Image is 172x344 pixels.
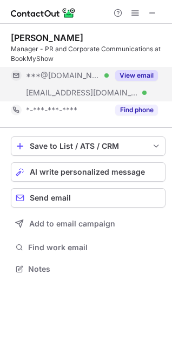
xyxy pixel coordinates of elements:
button: Add to email campaign [11,214,166,233]
button: Notes [11,262,166,277]
button: Reveal Button [115,70,158,81]
button: Reveal Button [115,105,158,115]
span: Send email [30,194,71,202]
span: ***@[DOMAIN_NAME] [26,71,101,80]
button: save-profile-one-click [11,136,166,156]
span: Find work email [28,243,161,252]
div: [PERSON_NAME] [11,32,83,43]
div: Save to List / ATS / CRM [30,142,147,150]
img: ContactOut v5.3.10 [11,6,76,19]
span: AI write personalized message [30,168,145,176]
button: Send email [11,188,166,208]
span: Notes [28,264,161,274]
div: Manager - PR and Corporate Communications at BookMyShow [11,44,166,64]
span: [EMAIL_ADDRESS][DOMAIN_NAME] [26,88,138,98]
button: Find work email [11,240,166,255]
button: AI write personalized message [11,162,166,182]
span: Add to email campaign [29,219,115,228]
